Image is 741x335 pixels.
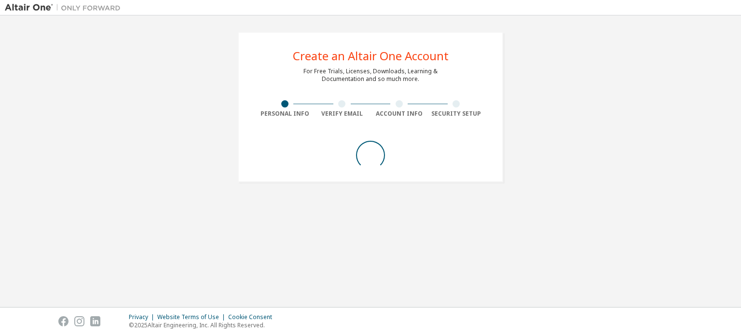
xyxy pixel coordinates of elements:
img: Altair One [5,3,125,13]
div: Website Terms of Use [157,313,228,321]
div: Verify Email [314,110,371,118]
div: Personal Info [256,110,314,118]
div: Privacy [129,313,157,321]
div: Security Setup [428,110,485,118]
div: Create an Altair One Account [293,50,449,62]
p: © 2025 Altair Engineering, Inc. All Rights Reserved. [129,321,278,329]
div: Cookie Consent [228,313,278,321]
img: facebook.svg [58,316,69,326]
img: linkedin.svg [90,316,100,326]
div: For Free Trials, Licenses, Downloads, Learning & Documentation and so much more. [303,67,438,83]
img: instagram.svg [74,316,84,326]
div: Account Info [370,110,428,118]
